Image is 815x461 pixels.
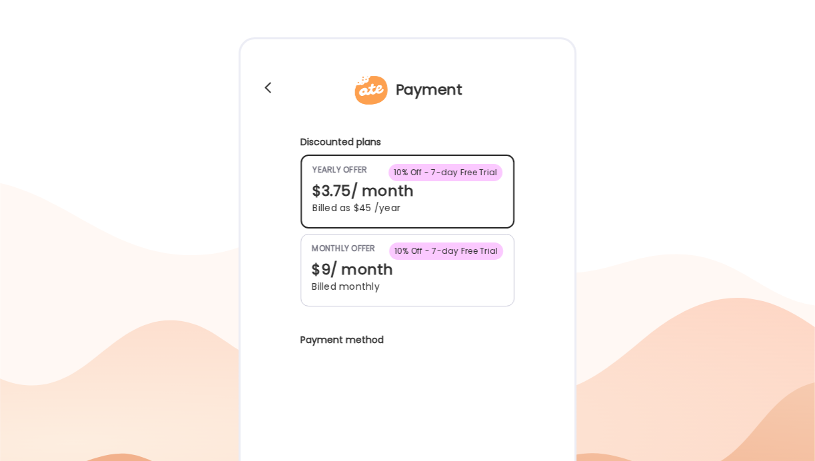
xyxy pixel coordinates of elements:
[312,280,503,294] div: Billed monthly
[389,164,503,181] div: 10% Off - 7-day Free Trial
[312,260,503,280] div: $9
[395,80,462,100] h2: Payment
[313,181,502,201] div: $3.75
[351,181,414,201] span: / month
[313,201,502,215] div: Billed as $45 /year
[312,242,503,260] div: monthly offer
[301,333,514,347] h3: Payment method
[389,242,504,260] div: 10% Off - 7-day Free Trial
[301,135,514,149] h3: Discounted plans
[331,259,394,280] span: / month
[313,164,502,181] div: yearly offer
